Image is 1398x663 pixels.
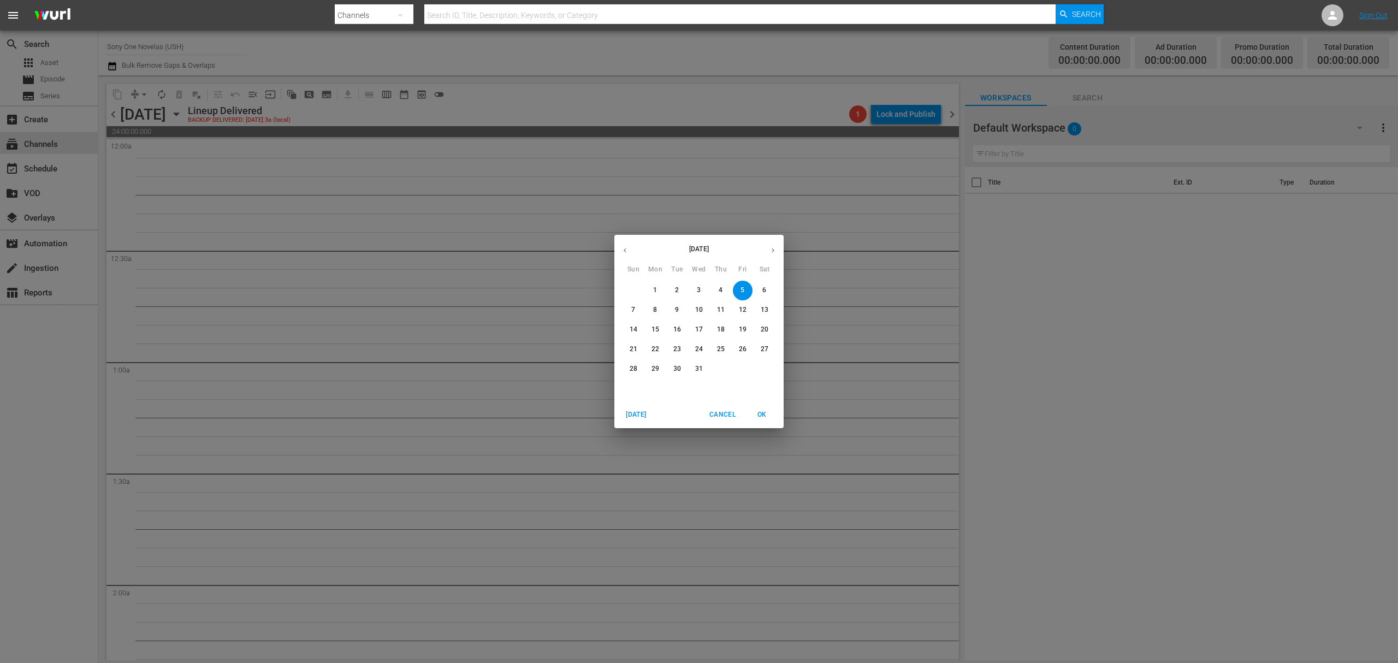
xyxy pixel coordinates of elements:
span: Wed [689,264,709,275]
button: 26 [733,340,753,359]
button: 17 [689,320,709,340]
button: 25 [711,340,731,359]
button: 30 [667,359,687,379]
span: [DATE] [623,409,649,421]
span: Fri [733,264,753,275]
button: 18 [711,320,731,340]
button: 28 [624,359,643,379]
p: 31 [695,364,703,374]
p: 9 [675,305,679,315]
button: 15 [645,320,665,340]
button: 3 [689,281,709,300]
span: Mon [645,264,665,275]
span: Sat [755,264,774,275]
button: 5 [733,281,753,300]
p: 20 [761,325,768,334]
p: 14 [630,325,637,334]
span: Thu [711,264,731,275]
p: 21 [630,345,637,354]
span: Tue [667,264,687,275]
p: 11 [717,305,725,315]
button: 16 [667,320,687,340]
p: 5 [741,286,744,295]
button: 12 [733,300,753,320]
p: 6 [762,286,766,295]
span: Cancel [709,409,736,421]
p: 22 [651,345,659,354]
button: 27 [755,340,774,359]
button: 23 [667,340,687,359]
button: 4 [711,281,731,300]
button: 21 [624,340,643,359]
p: 25 [717,345,725,354]
p: 18 [717,325,725,334]
p: 30 [673,364,681,374]
button: OK [744,406,779,424]
a: Sign Out [1359,11,1388,20]
img: ans4CAIJ8jUAAAAAAAAAAAAAAAAAAAAAAAAgQb4GAAAAAAAAAAAAAAAAAAAAAAAAJMjXAAAAAAAAAAAAAAAAAAAAAAAAgAT5G... [26,3,79,28]
button: 24 [689,340,709,359]
p: 3 [697,286,701,295]
button: 7 [624,300,643,320]
p: 7 [631,305,635,315]
p: 26 [739,345,747,354]
p: 16 [673,325,681,334]
p: 29 [651,364,659,374]
p: 4 [719,286,722,295]
button: 31 [689,359,709,379]
p: 19 [739,325,747,334]
p: 13 [761,305,768,315]
button: 19 [733,320,753,340]
p: 12 [739,305,747,315]
button: 8 [645,300,665,320]
button: [DATE] [619,406,654,424]
p: 2 [675,286,679,295]
button: 13 [755,300,774,320]
button: 10 [689,300,709,320]
p: [DATE] [636,244,762,254]
button: 1 [645,281,665,300]
button: 9 [667,300,687,320]
span: OK [749,409,775,421]
button: 29 [645,359,665,379]
p: 10 [695,305,703,315]
p: 1 [653,286,657,295]
p: 8 [653,305,657,315]
button: 2 [667,281,687,300]
button: 22 [645,340,665,359]
p: 24 [695,345,703,354]
button: 20 [755,320,774,340]
p: 23 [673,345,681,354]
p: 27 [761,345,768,354]
button: 11 [711,300,731,320]
button: Cancel [705,406,740,424]
button: 14 [624,320,643,340]
button: 6 [755,281,774,300]
span: Sun [624,264,643,275]
p: 15 [651,325,659,334]
span: Search [1072,4,1101,24]
span: menu [7,9,20,22]
p: 28 [630,364,637,374]
p: 17 [695,325,703,334]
